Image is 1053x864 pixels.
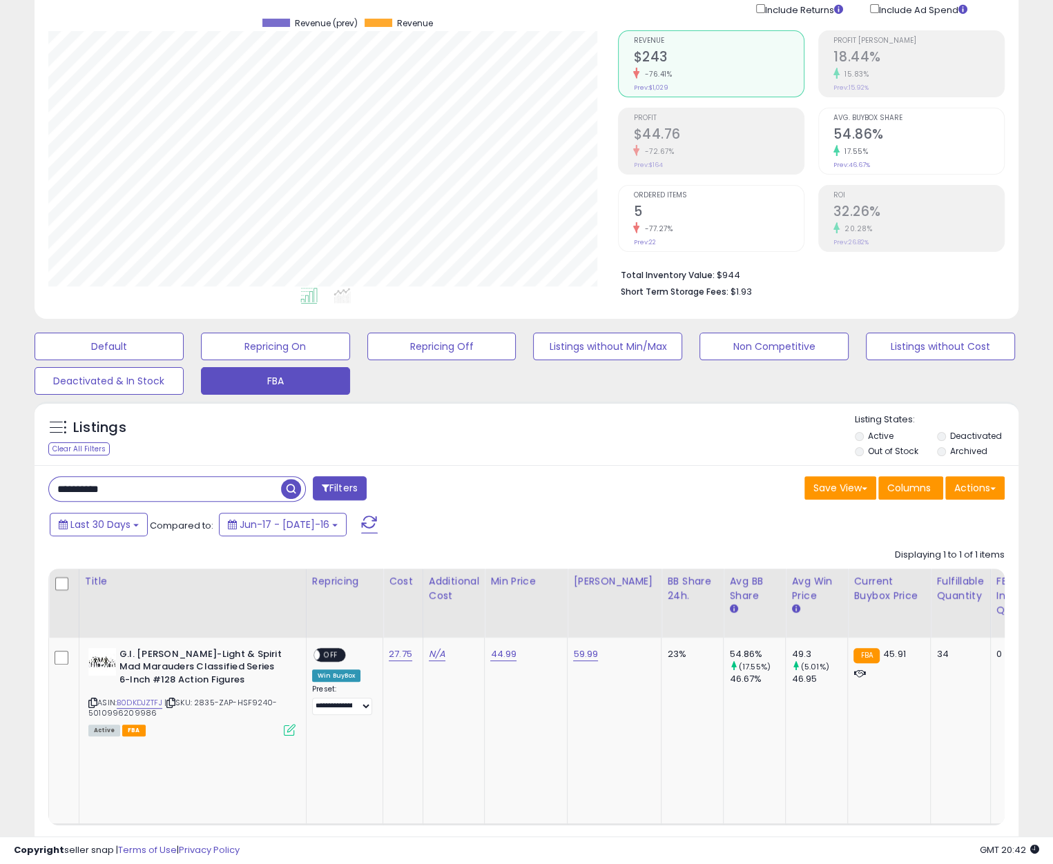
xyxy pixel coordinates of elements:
div: Clear All Filters [48,442,110,455]
small: (17.55%) [739,661,771,672]
small: (5.01%) [801,661,829,672]
label: Deactivated [950,430,1002,442]
small: -76.41% [639,69,672,79]
span: 45.91 [883,647,906,660]
a: Privacy Policy [179,843,240,856]
h2: $243 [633,49,804,68]
div: Avg BB Share [729,574,780,603]
div: 46.95 [791,673,847,685]
div: 0 [996,648,1033,660]
button: Actions [945,476,1005,500]
div: Title [85,574,300,589]
span: OFF [320,649,342,660]
span: Columns [887,481,931,495]
small: -77.27% [639,224,673,234]
span: FBA [122,725,146,736]
span: 2025-08-16 20:42 GMT [980,843,1039,856]
button: Default [35,333,184,360]
a: 44.99 [490,647,516,661]
span: All listings currently available for purchase on Amazon [88,725,120,736]
p: Listing States: [855,413,1018,426]
h2: 5 [633,204,804,222]
button: Columns [878,476,943,500]
div: ASIN: [88,648,296,735]
small: Prev: $164 [633,161,662,169]
b: Total Inventory Value: [620,269,714,281]
span: Revenue (prev) [295,19,358,28]
img: 41zvH7mRsdL._SL40_.jpg [88,648,116,676]
button: Repricing Off [367,333,516,360]
small: Avg BB Share. [729,603,737,616]
div: Preset: [312,685,372,716]
button: Repricing On [201,333,350,360]
div: Fulfillable Quantity [936,574,984,603]
small: 20.28% [840,224,872,234]
div: 34 [936,648,979,660]
span: Revenue [633,37,804,45]
button: Jun-17 - [DATE]-16 [219,513,347,536]
small: Prev: 26.82% [833,238,869,246]
h2: 32.26% [833,204,1004,222]
span: Last 30 Days [70,518,131,531]
li: $944 [620,266,994,282]
small: Prev: 46.67% [833,161,870,169]
div: Additional Cost [429,574,479,603]
span: Revenue [397,19,433,28]
span: | SKU: 2835-ZAP-HSF9240-5010996209986 [88,697,277,718]
div: FBA inbound Qty [996,574,1038,618]
div: Avg Win Price [791,574,842,603]
span: $1.93 [730,285,751,298]
a: B0DKDJZTFJ [117,697,162,709]
small: Prev: 22 [633,238,655,246]
div: 54.86% [729,648,785,660]
button: Deactivated & In Stock [35,367,184,395]
h5: Listings [73,418,126,438]
div: Displaying 1 to 1 of 1 items [895,549,1005,562]
small: Prev: 15.92% [833,84,869,92]
a: 27.75 [389,647,412,661]
div: Current Buybox Price [853,574,925,603]
span: Avg. Buybox Share [833,115,1004,122]
small: -72.67% [639,146,674,157]
a: N/A [429,647,445,661]
button: FBA [201,367,350,395]
button: Non Competitive [699,333,849,360]
small: Prev: $1,029 [633,84,668,92]
small: 15.83% [840,69,869,79]
div: Win BuyBox [312,669,361,682]
a: Terms of Use [118,843,177,856]
div: 46.67% [729,673,785,685]
div: Repricing [312,574,377,589]
strong: Copyright [14,843,64,856]
button: Filters [313,476,367,500]
button: Listings without Cost [866,333,1015,360]
button: Listings without Min/Max [533,333,682,360]
div: Cost [389,574,417,589]
div: Include Returns [746,1,860,17]
div: BB Share 24h. [667,574,717,603]
span: Ordered Items [633,192,804,199]
small: Avg Win Price. [791,603,800,616]
span: Compared to: [150,519,213,532]
small: 17.55% [840,146,868,157]
div: 49.3 [791,648,847,660]
b: G.I. [PERSON_NAME]-Light & Spirit Mad Marauders Classified Series 6-Inch #128 Action Figures [119,648,287,690]
button: Save View [804,476,876,500]
span: Profit [633,115,804,122]
div: Min Price [490,574,561,589]
label: Archived [950,445,987,457]
h2: 54.86% [833,126,1004,145]
label: Out of Stock [868,445,918,457]
a: 59.99 [573,647,598,661]
span: ROI [833,192,1004,199]
b: Short Term Storage Fees: [620,286,728,297]
span: Profit [PERSON_NAME] [833,37,1004,45]
button: Last 30 Days [50,513,148,536]
small: FBA [853,648,879,663]
div: [PERSON_NAME] [573,574,655,589]
label: Active [868,430,893,442]
div: seller snap | | [14,844,240,857]
h2: $44.76 [633,126,804,145]
div: Include Ad Spend [860,1,989,17]
h2: 18.44% [833,49,1004,68]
